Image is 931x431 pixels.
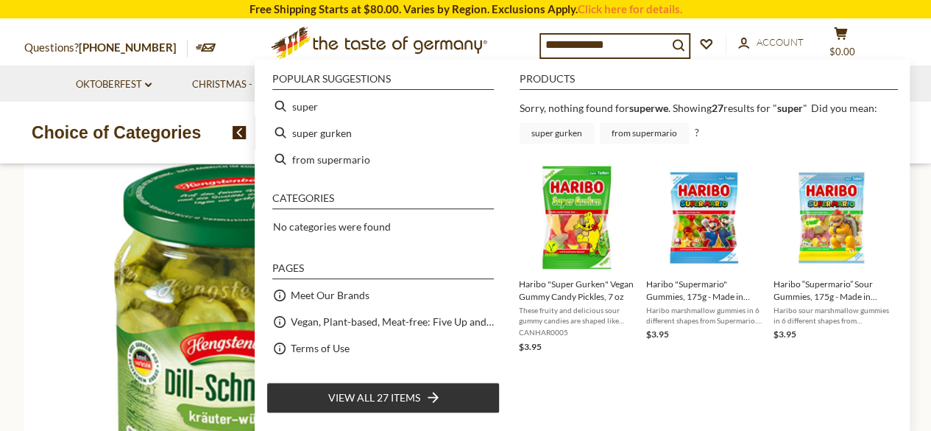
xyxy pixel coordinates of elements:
[774,164,889,354] a: Haribo Supermarion SourHaribo “Supermario” Sour Gummies, 175g - Made in [GEOGRAPHIC_DATA]Haribo s...
[76,77,152,93] a: Oktoberfest
[520,74,898,90] li: Products
[519,278,634,303] span: Haribo "Super Gurken" Vegan Gummy Candy Pickles, 7 oz
[272,263,494,279] li: Pages
[273,220,391,233] span: No categories were found
[291,340,350,357] a: Terms of Use
[738,35,804,51] a: Account
[829,46,855,57] span: $0.00
[774,278,889,303] span: Haribo “Supermario” Sour Gummies, 175g - Made in [GEOGRAPHIC_DATA]
[520,123,594,144] a: super gurken
[629,102,668,114] b: superwe
[600,123,689,144] a: from supermario
[646,329,669,340] span: $3.95
[272,193,494,209] li: Categories
[291,313,494,330] a: Vegan, Plant-based, Meat-free: Five Up and Coming Brands
[778,164,885,271] img: Haribo Supermarion Sour
[272,74,494,90] li: Popular suggestions
[79,41,177,54] a: [PHONE_NUMBER]
[646,164,762,354] a: Haribo SupermarioHaribo "Supermario" Gummies, 175g - Made in [GEOGRAPHIC_DATA]Haribo marshmallow ...
[646,305,762,326] span: Haribo marshmallow gummies in 6 different shapes from Supermario. In [DATE], [DEMOGRAPHIC_DATA] [...
[774,329,796,340] span: $3.95
[519,164,634,354] a: Haribo "Super Gurken" Vegan Gummy Candy Pickles, 7 ozThese fruity and delicious sour gummy candie...
[578,2,682,15] a: Click here for details.
[774,305,889,326] span: Haribo sour marshmallow gummies in 6 different shapes from Supermario. In [DATE], [DEMOGRAPHIC_DA...
[712,102,723,114] b: 27
[266,335,500,362] li: Terms of Use
[328,390,420,406] span: View all 27 items
[266,382,500,413] li: View all 27 items
[777,102,803,114] a: super
[646,278,762,303] span: Haribo "Supermario" Gummies, 175g - Made in [GEOGRAPHIC_DATA]
[640,158,768,360] li: Haribo "Supermario" Gummies, 175g - Made in Germany
[768,158,895,360] li: Haribo “Supermario” Sour Gummies, 175g - Made in Germany
[519,327,634,337] span: CANHAR0005
[757,36,804,48] span: Account
[266,146,500,172] li: from supermario
[255,60,910,431] div: Instant Search Results
[520,102,670,114] span: Sorry, nothing found for .
[24,38,188,57] p: Questions?
[192,77,318,93] a: Christmas - PRE-ORDER
[651,164,757,271] img: Haribo Supermario
[291,287,369,304] a: Meet Our Brands
[513,158,640,360] li: Haribo "Super Gurken" Vegan Gummy Candy Pickles, 7 oz
[266,282,500,309] li: Meet Our Brands
[233,126,247,139] img: previous arrow
[673,102,807,114] span: Showing results for " "
[266,309,500,335] li: Vegan, Plant-based, Meat-free: Five Up and Coming Brands
[266,119,500,146] li: super gurken
[819,27,863,63] button: $0.00
[519,341,542,352] span: $3.95
[520,102,877,138] div: Did you mean: ?
[519,305,634,326] span: These fruity and delicious sour gummy candies are shaped like pickles and are satisfyingly vegan!...
[266,93,500,119] li: super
